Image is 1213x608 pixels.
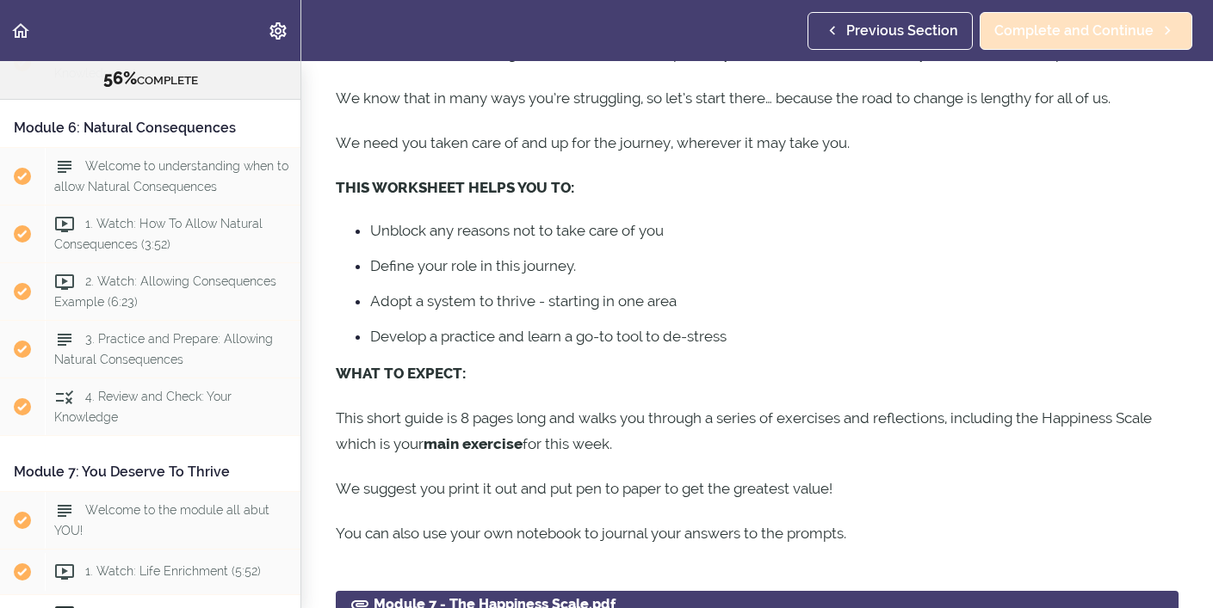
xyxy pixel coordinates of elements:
[10,21,31,41] svg: Back to course curriculum
[523,435,612,452] span: for this week.
[336,365,466,382] strong: WHAT TO EXPECT:
[336,89,1111,107] span: We know that in many ways you’re struggling, so let’s start there… because the road to change is ...
[370,222,664,239] span: Unblock any reasons not to take care of you
[54,159,288,193] span: Welcome to understanding when to allow Natural Consequences
[22,68,279,90] div: COMPLETE
[85,564,261,578] span: 1. Watch: Life Enrichment (5:52)
[103,68,137,89] span: 56%
[54,274,276,308] span: 2. Watch: Allowing Consequences Example (6:23)
[370,328,727,345] span: Develop a practice and learn a go-to tool to de-stress
[424,435,523,452] strong: main exercise
[268,21,288,41] svg: Settings Menu
[336,134,850,151] span: We need you taken care of and up for the journey, wherever it may take you.
[980,12,1192,50] a: Complete and Continue
[54,332,273,365] span: 3. Practice and Prepare: Allowing Natural Consequences
[370,292,677,310] span: Adopt a system to thrive - starting in one area
[336,179,574,196] strong: THIS WORKSHEET HELPS YOU TO:
[336,525,846,542] span: You can also use your own notebook to journal your answers to the prompts.
[994,21,1154,41] span: Complete and Continue
[54,503,269,537] span: Welcome to the module all abut YOU!
[54,390,232,423] span: 4. Review and Check: Your Knowledge
[336,45,1107,62] span: Your health and well-being matter as much as the person you’re concerned about, and your role in ...
[370,257,576,274] span: Define your role in this journey.
[336,480,832,497] span: We suggest you print it out and put pen to paper to get the greatest value!
[846,21,958,41] span: Previous Section
[336,409,1152,452] span: This short guide is 8 pages long and walks you through a series of exercises and reflections, inc...
[808,12,973,50] a: Previous Section
[54,217,263,250] span: 1. Watch: How To Allow Natural Consequences (3:52)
